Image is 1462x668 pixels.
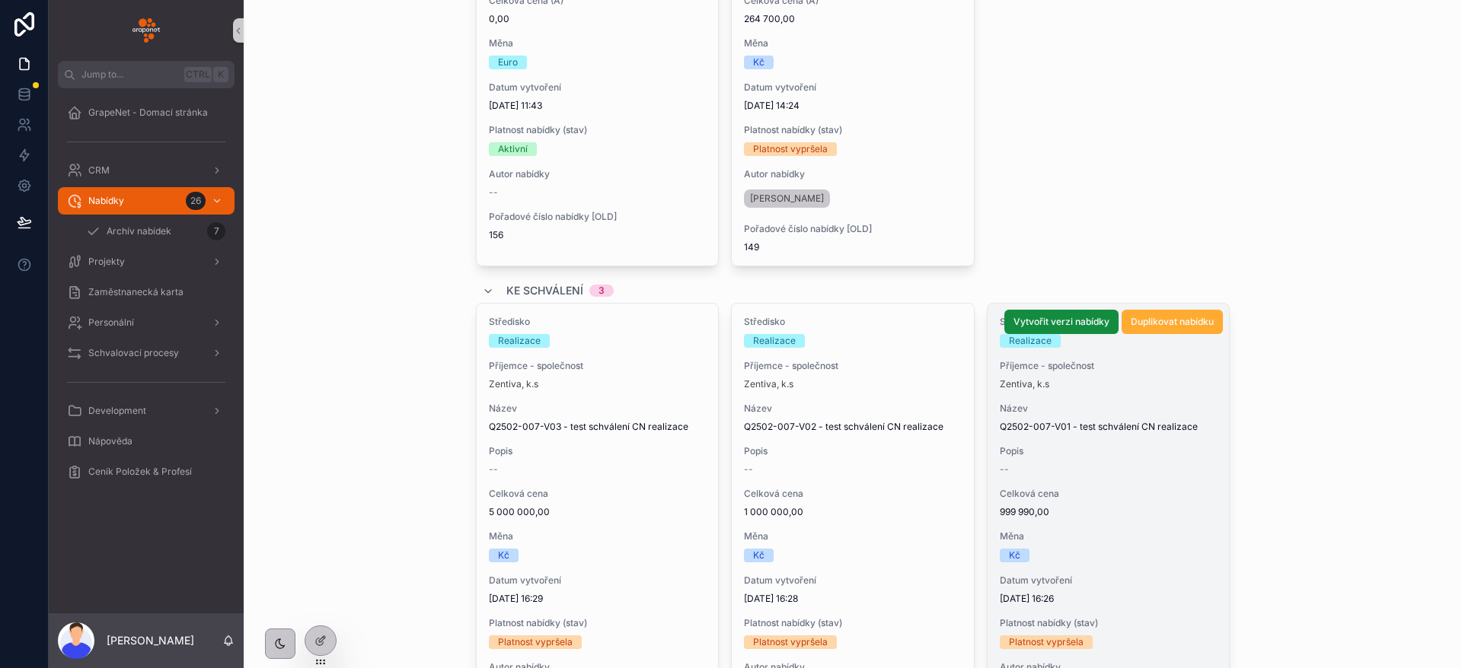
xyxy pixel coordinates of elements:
[489,360,707,372] span: Příjemce - společnost
[744,223,962,235] span: Pořadové číslo nabídky [OLD]
[1000,617,1218,629] span: Platnost nabídky (stav)
[58,458,235,485] a: Ceník Položek & Profesí
[744,402,962,415] span: Název
[1000,378,1049,390] a: Zentiva, k.s
[489,617,707,629] span: Platnost nabídky (stav)
[1009,635,1084,649] div: Platnost vypršela
[186,192,206,210] div: 26
[744,189,830,208] a: [PERSON_NAME]
[1000,463,1009,476] span: --
[753,549,765,562] div: Kč
[1131,316,1214,328] span: Duplikovat nabídku
[498,549,509,562] div: Kč
[498,142,528,156] div: Aktivní
[1009,549,1020,562] div: Kč
[1000,574,1218,587] span: Datum vytvoření
[489,81,707,94] span: Datum vytvoření
[58,157,235,184] a: CRM
[88,435,132,447] span: Nápověda
[1000,421,1218,433] span: Q2502-007-V01 - test schválení CN realizace
[744,124,962,136] span: Platnost nabídky (stav)
[498,56,518,69] div: Euro
[753,142,828,156] div: Platnost vypršela
[132,18,160,43] img: App logo
[489,445,707,457] span: Popis
[744,463,753,476] span: --
[489,37,707,49] span: Měna
[107,225,171,237] span: Archív nabídek
[753,334,796,348] div: Realizace
[744,241,962,253] span: 149
[489,13,707,25] span: 0,00
[207,222,225,240] div: 7
[744,506,962,518] span: 1 000 000,00
[744,378,793,390] a: Zentiva, k.s
[489,530,707,542] span: Měna
[489,378,538,390] a: Zentiva, k.s
[58,248,235,275] a: Projekty
[489,316,707,328] span: Středisko
[489,229,707,241] span: 156
[744,316,962,328] span: Středisko
[184,67,212,82] span: Ctrl
[76,218,235,245] a: Archív nabídek7
[1122,310,1223,334] button: Duplikovat nabídku
[489,100,707,112] span: [DATE] 11:43
[489,421,707,433] span: Q2502-007-V03 - test schválení CN realizace
[81,68,178,81] span: Jump to...
[58,187,235,215] a: Nabídky26
[744,168,962,180] span: Autor nabídky
[58,397,235,425] a: Development
[744,488,962,500] span: Celková cena
[88,466,192,478] span: Ceník Položek & Profesí
[489,593,707,605] span: [DATE] 16:29
[1000,402,1218,415] span: Název
[744,37,962,49] span: Měna
[88,256,125,268] span: Projekty
[744,530,962,542] span: Měna
[744,445,962,457] span: Popis
[1000,360,1218,372] span: Příjemce - společnost
[88,164,110,177] span: CRM
[88,195,124,207] span: Nabídky
[489,463,498,476] span: --
[49,88,244,505] div: scrollable content
[498,635,573,649] div: Platnost vypršela
[489,488,707,500] span: Celková cena
[744,13,962,25] span: 264 700,00
[489,574,707,587] span: Datum vytvoření
[744,617,962,629] span: Platnost nabídky (stav)
[88,286,184,298] span: Zaměstnanecká karta
[744,81,962,94] span: Datum vytvoření
[58,309,235,336] a: Personální
[58,428,235,455] a: Nápověda
[498,334,541,348] div: Realizace
[506,283,583,298] span: Ke schválení
[489,186,498,199] span: --
[599,285,605,297] div: 3
[1000,593,1218,605] span: [DATE] 16:26
[88,107,208,119] span: GrapeNet - Domací stránka
[744,574,962,587] span: Datum vytvoření
[88,317,134,329] span: Personální
[744,421,962,433] span: Q2502-007-V02 - test schválení CN realizace
[1000,530,1218,542] span: Měna
[750,192,824,205] span: [PERSON_NAME]
[744,593,962,605] span: [DATE] 16:28
[1014,316,1109,328] span: Vytvořit verzi nabídky
[489,402,707,415] span: Název
[753,635,828,649] div: Platnost vypršela
[58,61,235,88] button: Jump to...CtrlK
[58,278,235,306] a: Zaměstnanecká karta
[215,68,227,81] span: K
[1000,506,1218,518] span: 999 990,00
[489,506,707,518] span: 5 000 000,00
[88,405,146,417] span: Development
[744,100,962,112] span: [DATE] 14:24
[489,211,707,223] span: Pořadové číslo nabídky [OLD]
[1000,316,1218,328] span: Středisko
[58,339,235,367] a: Schvalovací procesy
